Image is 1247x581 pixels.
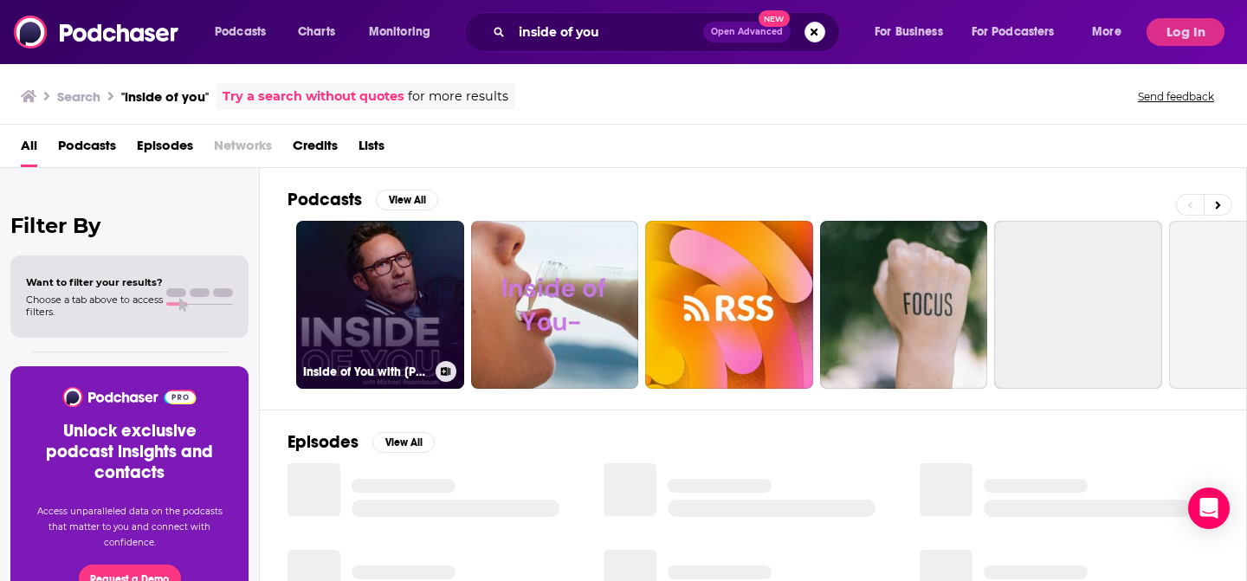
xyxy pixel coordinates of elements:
h3: Search [57,88,100,105]
div: Open Intercom Messenger [1188,487,1230,529]
span: Choose a tab above to access filters. [26,294,163,318]
span: For Business [875,20,943,44]
div: Search podcasts, credits, & more... [481,12,856,52]
a: Podcasts [58,132,116,167]
button: open menu [863,18,965,46]
span: Open Advanced [711,28,783,36]
button: open menu [960,18,1080,46]
a: All [21,132,37,167]
button: Send feedback [1133,89,1219,104]
span: Networks [214,132,272,167]
button: Log In [1147,18,1224,46]
button: open menu [357,18,453,46]
h2: Filter By [10,213,249,238]
a: Charts [287,18,346,46]
span: New [759,10,790,27]
span: Podcasts [215,20,266,44]
span: Monitoring [369,20,430,44]
h2: Podcasts [288,189,362,210]
a: Credits [293,132,338,167]
a: Inside of You with [PERSON_NAME] [296,221,464,389]
h3: Unlock exclusive podcast insights and contacts [31,421,228,483]
span: More [1092,20,1121,44]
img: Podchaser - Follow, Share and Rate Podcasts [14,16,180,48]
button: Open AdvancedNew [703,22,791,42]
a: Episodes [137,132,193,167]
a: PodcastsView All [288,189,438,210]
h3: Inside of You with [PERSON_NAME] [303,365,429,379]
h3: "inside of you" [121,88,209,105]
span: For Podcasters [972,20,1055,44]
input: Search podcasts, credits, & more... [512,18,703,46]
button: View All [372,432,435,453]
span: Charts [298,20,335,44]
a: Lists [359,132,384,167]
button: open menu [203,18,288,46]
a: Try a search without quotes [223,87,404,107]
span: for more results [408,87,508,107]
span: Want to filter your results? [26,276,163,288]
p: Access unparalleled data on the podcasts that matter to you and connect with confidence. [31,504,228,551]
img: Podchaser - Follow, Share and Rate Podcasts [61,387,197,407]
button: View All [376,190,438,210]
a: EpisodesView All [288,431,435,453]
button: open menu [1080,18,1143,46]
h2: Episodes [288,431,359,453]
